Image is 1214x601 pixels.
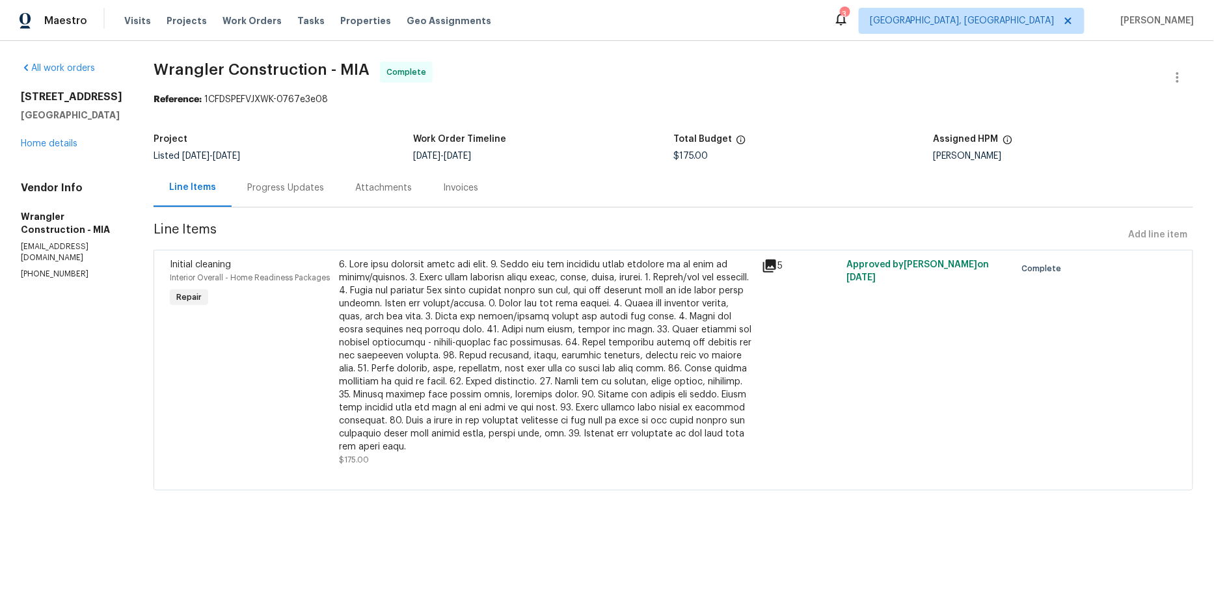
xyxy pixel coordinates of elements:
a: All work orders [21,64,95,73]
span: Listed [154,152,240,161]
span: The hpm assigned to this work order. [1003,135,1013,152]
span: [DATE] [414,152,441,161]
h2: [STREET_ADDRESS] [21,90,122,103]
span: Visits [124,14,151,27]
span: [DATE] [213,152,240,161]
p: [PHONE_NUMBER] [21,269,122,280]
span: Wrangler Construction - MIA [154,62,370,77]
span: [DATE] [846,273,876,282]
span: Repair [171,291,207,304]
span: Geo Assignments [407,14,491,27]
span: $175.00 [339,456,369,464]
span: Maestro [44,14,87,27]
div: Line Items [169,181,216,194]
span: [GEOGRAPHIC_DATA], [GEOGRAPHIC_DATA] [870,14,1055,27]
div: [PERSON_NAME] [934,152,1194,161]
span: [DATE] [444,152,472,161]
p: [EMAIL_ADDRESS][DOMAIN_NAME] [21,241,122,263]
b: Reference: [154,95,202,104]
div: 1CFDSPEFVJXWK-0767e3e08 [154,93,1193,106]
span: [DATE] [182,152,209,161]
div: 3 [840,8,849,21]
span: Approved by [PERSON_NAME] on [846,260,990,282]
h5: Wrangler Construction - MIA [21,210,122,236]
h5: Work Order Timeline [414,135,507,144]
span: [PERSON_NAME] [1116,14,1194,27]
span: - [182,152,240,161]
span: Complete [386,66,431,79]
h5: Total Budget [673,135,732,144]
span: Tasks [297,16,325,25]
div: 6. Lore ipsu dolorsit ametc adi elit. 9. Seddo eiu tem incididu utlab etdolore ma al enim ad mini... [339,258,754,453]
div: Progress Updates [247,181,324,194]
a: Home details [21,139,77,148]
h5: [GEOGRAPHIC_DATA] [21,109,122,122]
span: Interior Overall - Home Readiness Packages [170,274,330,282]
h5: Assigned HPM [934,135,999,144]
span: Work Orders [223,14,282,27]
span: Initial cleaning [170,260,231,269]
span: Projects [167,14,207,27]
span: Complete [1022,262,1067,275]
div: Attachments [355,181,412,194]
h4: Vendor Info [21,181,122,194]
span: - [414,152,472,161]
div: Invoices [443,181,478,194]
span: Line Items [154,223,1124,247]
h5: Project [154,135,187,144]
span: $175.00 [673,152,708,161]
span: The total cost of line items that have been proposed by Opendoor. This sum includes line items th... [736,135,746,152]
span: Properties [340,14,391,27]
div: 5 [762,258,839,274]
